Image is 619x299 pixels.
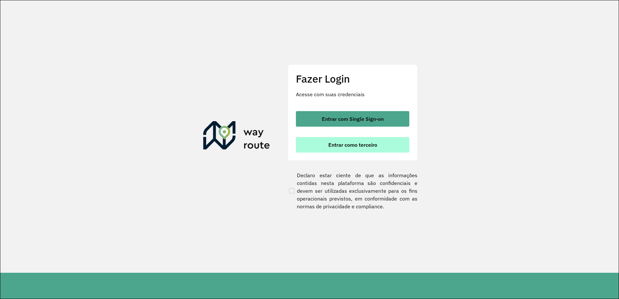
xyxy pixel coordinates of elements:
[296,137,409,153] button: button
[296,73,409,85] h2: Fazer Login
[328,142,377,147] span: Entrar como terceiro
[203,121,270,152] img: Roteirizador AmbevTech
[288,171,417,210] label: Declaro estar ciente de que as informações contidas nesta plataforma são confidenciais e devem se...
[296,111,409,127] button: button
[322,116,384,121] span: Entrar com Single Sign-on
[296,90,409,98] p: Acesse com suas credenciais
